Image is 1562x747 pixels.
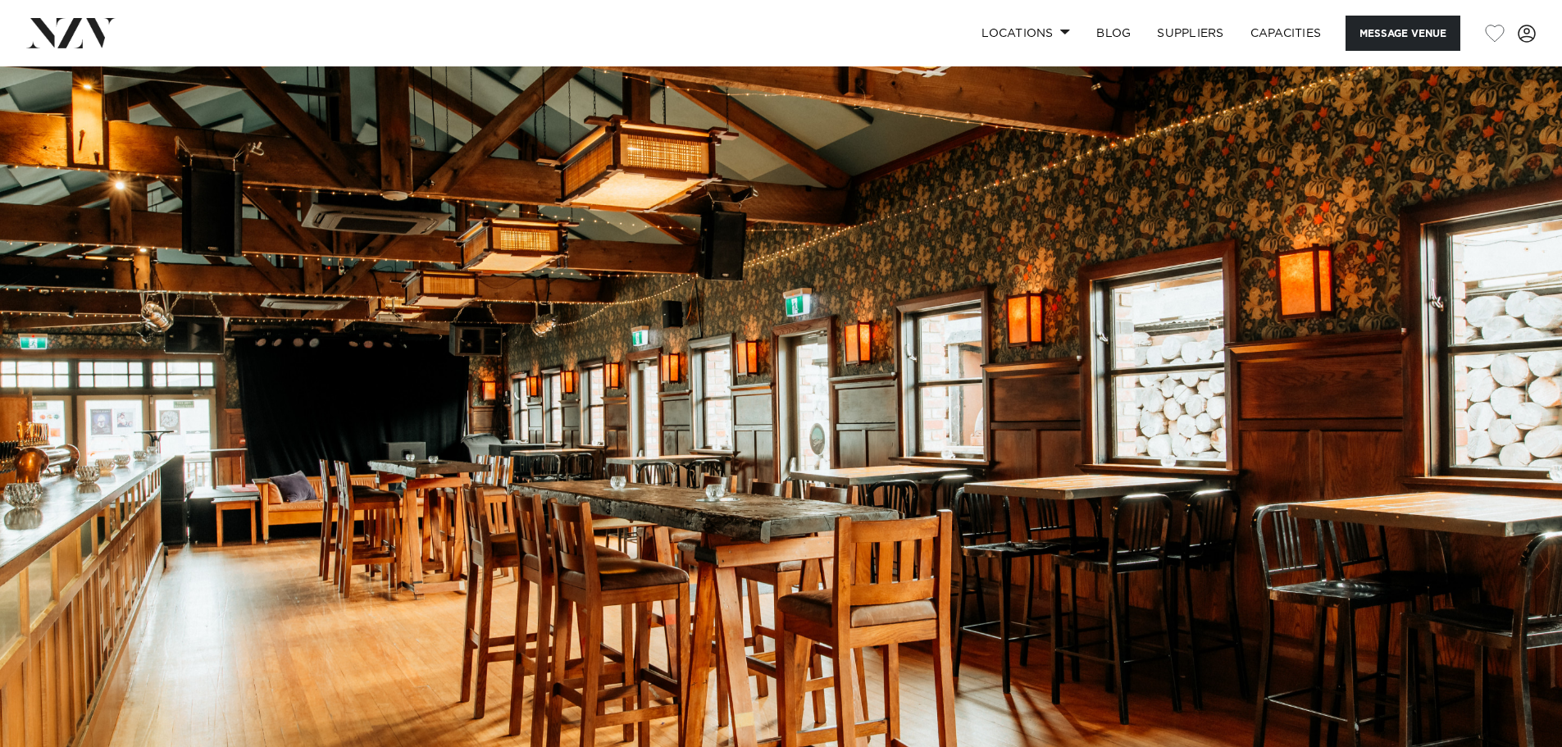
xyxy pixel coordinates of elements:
img: nzv-logo.png [26,18,116,48]
a: Locations [968,16,1083,51]
button: Message Venue [1346,16,1460,51]
a: BLOG [1083,16,1144,51]
a: SUPPLIERS [1144,16,1236,51]
a: Capacities [1237,16,1335,51]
